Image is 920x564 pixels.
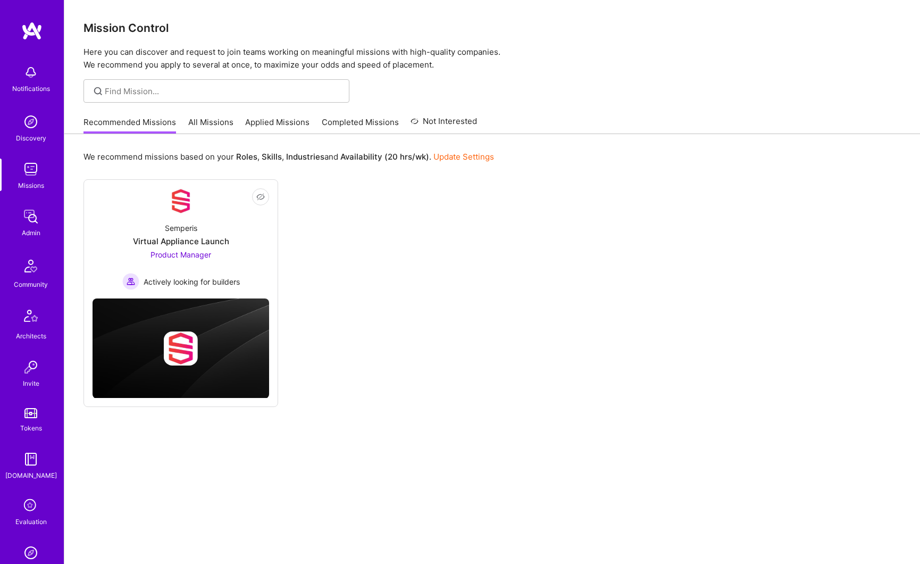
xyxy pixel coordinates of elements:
b: Skills [262,152,282,162]
img: Community [18,253,44,279]
b: Roles [236,152,257,162]
div: Tokens [20,422,42,434]
img: Invite [20,356,41,378]
div: [DOMAIN_NAME] [5,470,57,481]
i: icon SelectionTeam [21,496,41,516]
div: Semperis [165,222,197,234]
img: bell [20,62,41,83]
img: discovery [20,111,41,132]
span: Product Manager [150,250,211,259]
b: Availability (20 hrs/wk) [340,152,429,162]
a: All Missions [188,117,233,134]
div: Community [14,279,48,290]
h3: Mission Control [83,21,901,35]
a: Completed Missions [322,117,399,134]
i: icon SearchGrey [92,85,104,97]
div: Notifications [12,83,50,94]
img: Architects [18,305,44,330]
input: Find Mission... [105,86,341,97]
a: Update Settings [433,152,494,162]
div: Invite [23,378,39,389]
img: Admin Search [20,542,41,563]
img: Company logo [164,331,198,366]
p: Here you can discover and request to join teams working on meaningful missions with high-quality ... [83,46,901,71]
img: guide book [20,449,41,470]
div: Architects [16,330,46,342]
i: icon EyeClosed [256,193,265,201]
div: Virtual Appliance Launch [133,236,229,247]
span: Actively looking for builders [144,276,240,287]
a: Not Interested [411,115,477,134]
div: Admin [22,227,40,238]
a: Company LogoSemperisVirtual Appliance LaunchProduct Manager Actively looking for buildersActively... [93,188,269,290]
a: Recommended Missions [83,117,176,134]
img: Actively looking for builders [122,273,139,290]
div: Missions [18,180,44,191]
b: Industries [286,152,324,162]
img: Company Logo [168,188,194,214]
img: cover [93,298,269,399]
p: We recommend missions based on your , , and . [83,151,494,162]
img: teamwork [20,159,41,180]
div: Discovery [16,132,46,144]
img: logo [21,21,43,40]
img: admin teamwork [20,206,41,227]
div: Evaluation [15,516,47,527]
img: tokens [24,408,37,418]
a: Applied Missions [245,117,310,134]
